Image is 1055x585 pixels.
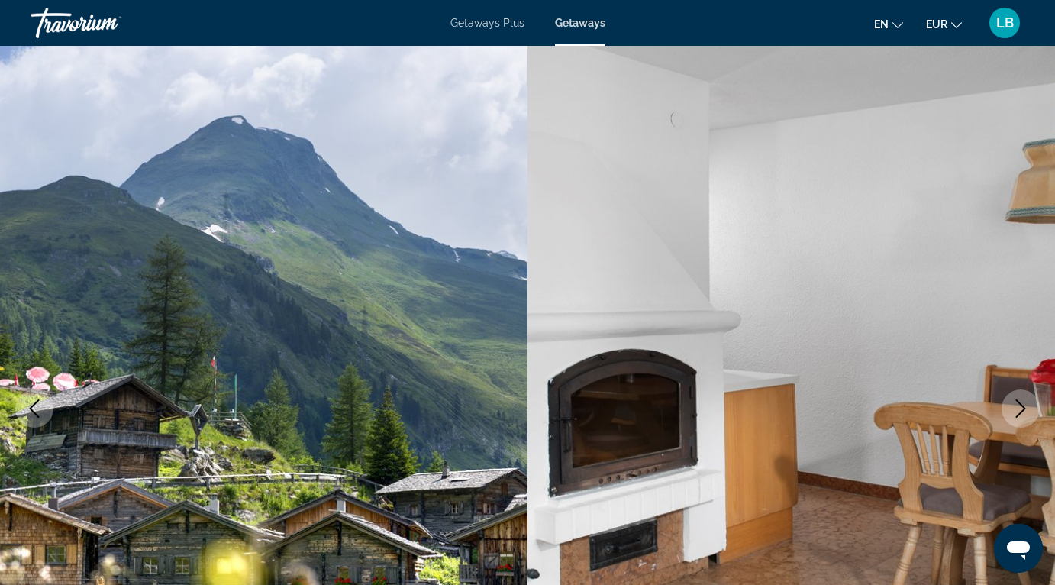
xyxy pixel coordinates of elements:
button: Change language [874,13,903,35]
button: Change currency [926,13,962,35]
span: en [874,18,889,31]
iframe: Schaltfläche zum Öffnen des Messaging-Fensters [994,524,1043,573]
button: Previous image [15,389,53,428]
a: Getaways [555,17,605,29]
span: LB [996,15,1014,31]
a: Getaways Plus [450,17,524,29]
span: EUR [926,18,947,31]
button: User Menu [985,7,1024,39]
button: Next image [1002,389,1040,428]
a: Travorium [31,3,183,43]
